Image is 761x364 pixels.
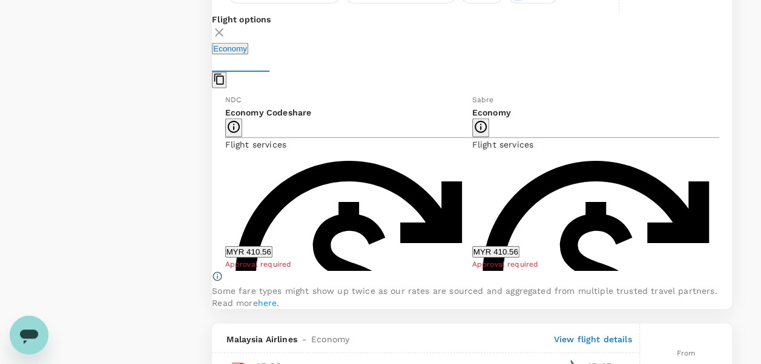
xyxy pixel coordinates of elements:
span: - [297,333,311,345]
span: Malaysia Airlines [226,333,297,345]
span: Sabre [472,96,494,104]
span: Approval required [472,260,539,268]
button: MYR 410.56 [472,246,519,258]
p: Flight options [212,13,732,25]
button: MYR 410.56 [225,246,272,258]
span: From [676,349,695,357]
a: here [258,298,277,308]
p: Economy [472,106,719,119]
p: Some fare types might show up twice as our rates are sourced and aggregated from multiple trusted... [212,285,732,309]
iframe: Button to launch messaging window [10,316,48,354]
span: Economy [311,333,349,345]
button: Economy [212,43,248,54]
span: NDC [225,96,241,104]
span: Flight services [472,140,533,149]
span: Flight services [225,140,286,149]
span: Approval required [225,260,292,268]
p: View flight details [554,333,632,345]
p: Economy Codeshare [225,106,472,119]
